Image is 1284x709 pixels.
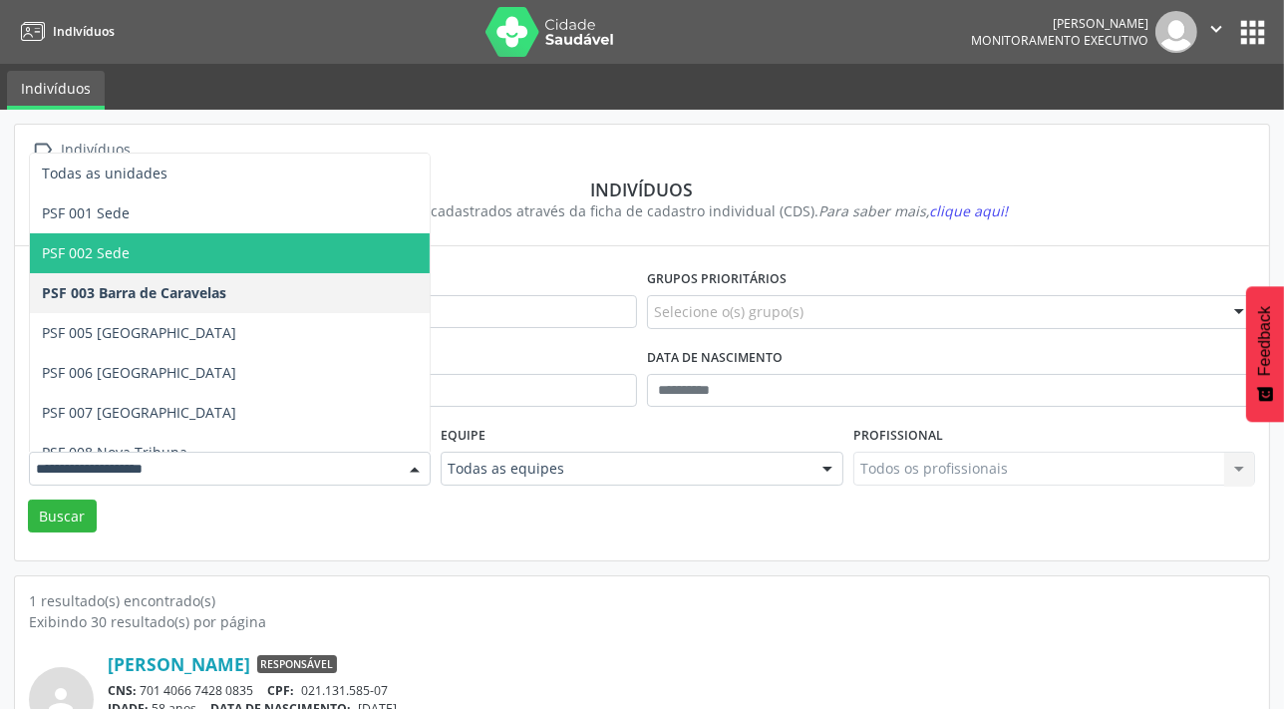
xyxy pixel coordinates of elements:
[1197,11,1235,53] button: 
[42,164,167,182] span: Todas as unidades
[441,421,485,452] label: Equipe
[1205,18,1227,40] i: 
[971,15,1148,32] div: [PERSON_NAME]
[108,653,250,675] a: [PERSON_NAME]
[42,243,130,262] span: PSF 002 Sede
[42,443,187,462] span: PSF 008 Nova Tribuna
[853,421,943,452] label: Profissional
[42,203,130,222] span: PSF 001 Sede
[647,264,787,295] label: Grupos prioritários
[257,655,337,673] span: Responsável
[58,136,135,165] div: Indivíduos
[448,459,802,479] span: Todas as equipes
[108,682,1255,699] div: 701 4066 7428 0835
[53,23,115,40] span: Indivíduos
[268,682,295,699] span: CPF:
[930,201,1009,220] span: clique aqui!
[42,363,236,382] span: PSF 006 [GEOGRAPHIC_DATA]
[301,682,388,699] span: 021.131.585-07
[971,32,1148,49] span: Monitoramento Executivo
[43,200,1241,221] div: Visualize os indivíduos cadastrados através da ficha de cadastro individual (CDS).
[647,343,783,374] label: Data de nascimento
[819,201,1009,220] i: Para saber mais,
[29,136,58,165] i: 
[29,590,1255,611] div: 1 resultado(s) encontrado(s)
[1155,11,1197,53] img: img
[1256,306,1274,376] span: Feedback
[14,15,115,48] a: Indivíduos
[28,500,97,533] button: Buscar
[1235,15,1270,50] button: apps
[654,301,803,322] span: Selecione o(s) grupo(s)
[29,611,1255,632] div: Exibindo 30 resultado(s) por página
[43,178,1241,200] div: Indivíduos
[42,403,236,422] span: PSF 007 [GEOGRAPHIC_DATA]
[7,71,105,110] a: Indivíduos
[42,323,236,342] span: PSF 005 [GEOGRAPHIC_DATA]
[29,136,135,165] a:  Indivíduos
[42,283,226,302] span: PSF 003 Barra de Caravelas
[1246,286,1284,422] button: Feedback - Mostrar pesquisa
[108,682,137,699] span: CNS:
